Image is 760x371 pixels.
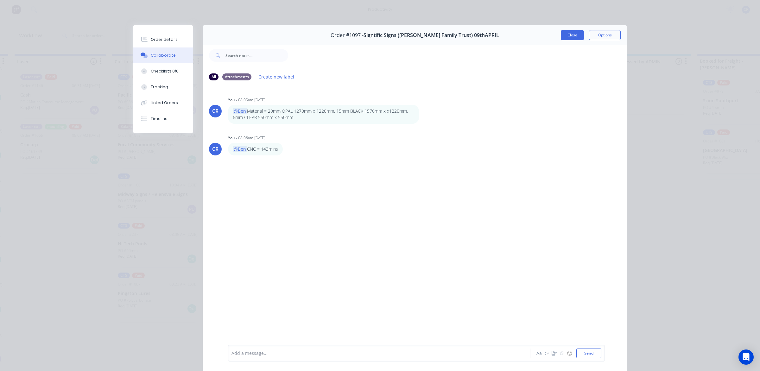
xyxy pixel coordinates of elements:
button: Aa [535,349,543,357]
span: @Ben [233,146,247,152]
button: Tracking [133,79,193,95]
div: You [228,135,235,141]
div: Collaborate [151,53,176,58]
div: All [209,73,218,80]
span: Order #1097 - [331,32,364,38]
button: Close [561,30,584,40]
div: - 08:05am [DATE] [236,97,265,103]
button: Checklists 0/0 [133,63,193,79]
div: You [228,97,235,103]
button: Collaborate [133,47,193,63]
button: ☺ [566,349,573,357]
button: Options [589,30,621,40]
div: Open Intercom Messenger [738,349,754,365]
div: Timeline [151,116,168,122]
div: CR [212,107,218,115]
span: @Ben [233,108,247,114]
button: Timeline [133,111,193,127]
span: Signtific Signs ([PERSON_NAME] Family Trust) 09thAPRIL [364,32,499,38]
p: Material = 20mm OPAL 1270mm x 1220mm, 15mm BLACK 1570mm x x1220mm, 6mm CLEAR 550mm x 550mm [233,108,414,121]
div: Linked Orders [151,100,178,106]
button: @ [543,349,550,357]
div: Tracking [151,84,168,90]
input: Search notes... [225,49,288,62]
div: Attachments [222,73,251,80]
div: CR [212,145,218,153]
button: Order details [133,32,193,47]
div: Order details [151,37,178,42]
button: Send [576,349,601,358]
button: Create new label [255,72,298,81]
p: CNC = 143mins [233,146,278,152]
div: - 08:06am [DATE] [236,135,265,141]
button: Linked Orders [133,95,193,111]
div: Checklists 0/0 [151,68,179,74]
